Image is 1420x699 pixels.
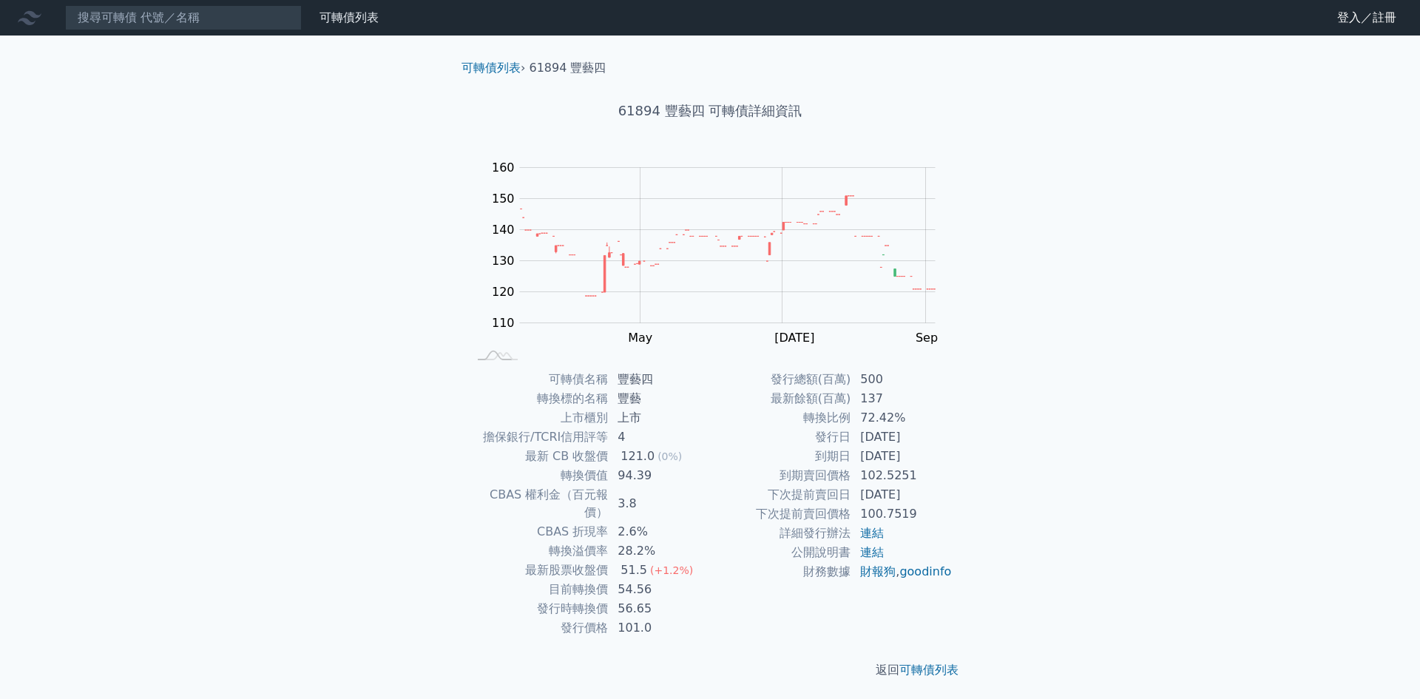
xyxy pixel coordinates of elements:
[710,466,851,485] td: 到期賣回價格
[851,408,953,428] td: 72.42%
[319,10,379,24] a: 可轉債列表
[851,389,953,408] td: 137
[609,370,710,389] td: 豐藝四
[467,580,609,599] td: 目前轉換價
[851,370,953,389] td: 500
[710,428,851,447] td: 發行日
[450,101,970,121] h1: 61894 豐藝四 可轉債詳細資訊
[851,485,953,504] td: [DATE]
[1346,628,1420,699] div: 聊天小工具
[851,562,953,581] td: ,
[461,59,525,77] li: ›
[467,485,609,522] td: CBAS 權利金（百元報價）
[609,541,710,561] td: 28.2%
[467,428,609,447] td: 擔保銀行/TCRI信用評等
[467,541,609,561] td: 轉換溢價率
[851,504,953,524] td: 100.7519
[492,192,515,206] tspan: 150
[860,564,896,578] a: 財報狗
[710,543,851,562] td: 公開說明書
[467,447,609,466] td: 最新 CB 收盤價
[609,618,710,638] td: 101.0
[860,526,884,540] a: 連結
[609,408,710,428] td: 上市
[467,522,609,541] td: CBAS 折現率
[461,61,521,75] a: 可轉債列表
[450,661,970,679] p: 返回
[1346,628,1420,699] iframe: Chat Widget
[492,254,515,268] tspan: 130
[492,285,515,299] tspan: 120
[899,564,951,578] a: goodinfo
[710,447,851,466] td: 到期日
[851,466,953,485] td: 102.5251
[710,370,851,389] td: 發行總額(百萬)
[710,504,851,524] td: 下次提前賣回價格
[467,618,609,638] td: 發行價格
[710,389,851,408] td: 最新餘額(百萬)
[467,561,609,580] td: 最新股票收盤價
[1325,6,1408,30] a: 登入／註冊
[467,370,609,389] td: 可轉債名稱
[609,428,710,447] td: 4
[609,522,710,541] td: 2.6%
[467,408,609,428] td: 上市櫃別
[492,316,515,330] tspan: 110
[609,580,710,599] td: 54.56
[492,161,515,175] tspan: 160
[710,485,851,504] td: 下次提前賣回日
[609,389,710,408] td: 豐藝
[916,331,938,345] tspan: Sep
[657,450,682,462] span: (0%)
[851,428,953,447] td: [DATE]
[710,408,851,428] td: 轉換比例
[609,485,710,522] td: 3.8
[618,561,650,579] div: 51.5
[899,663,958,677] a: 可轉債列表
[710,562,851,581] td: 財務數據
[629,331,653,345] tspan: May
[65,5,302,30] input: 搜尋可轉債 代號／名稱
[860,545,884,559] a: 連結
[609,599,710,618] td: 56.65
[467,389,609,408] td: 轉換標的名稱
[609,466,710,485] td: 94.39
[530,59,606,77] li: 61894 豐藝四
[851,447,953,466] td: [DATE]
[618,448,657,465] div: 121.0
[484,161,958,345] g: Chart
[467,466,609,485] td: 轉換價值
[492,223,515,237] tspan: 140
[650,564,693,576] span: (+1.2%)
[775,331,815,345] tspan: [DATE]
[710,524,851,543] td: 詳細發行辦法
[467,599,609,618] td: 發行時轉換價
